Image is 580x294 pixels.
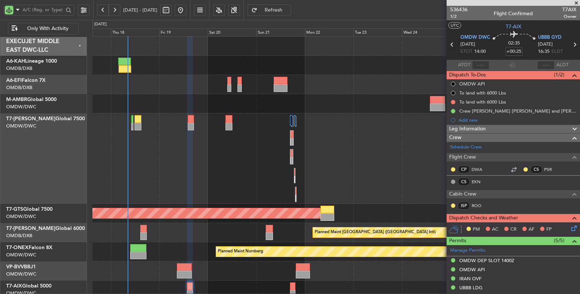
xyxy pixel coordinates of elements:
div: IRAN OVF [459,276,481,282]
a: PSR [544,166,560,173]
span: Refresh [259,8,289,13]
a: ROO [472,202,488,209]
span: Leg Information [449,125,486,133]
span: (5/5) [554,237,564,244]
a: OMDB/DXB [6,65,32,72]
span: [DATE] [460,41,475,48]
span: [DATE] [538,41,553,48]
a: Manage Permits [450,247,485,254]
span: (1/2) [554,71,564,79]
div: Planned Maint [GEOGRAPHIC_DATA] ([GEOGRAPHIC_DATA] Intl) [315,227,436,238]
a: A6-KAHLineage 1000 [6,59,57,64]
span: 536436 [450,6,468,13]
button: Refresh [248,4,291,16]
a: OMDW/DWC [6,252,36,258]
a: OMDB/DXB [6,232,32,239]
input: A/C (Reg. or Type) [22,4,63,15]
span: Dispatch Checks and Weather [449,214,518,222]
div: Fri 19 [159,28,208,37]
span: T7-AIX [506,23,521,30]
span: OMDW DWC [460,34,490,41]
span: T7-[PERSON_NAME] [6,226,55,231]
a: EKN [472,178,488,185]
a: T7-AIXGlobal 5000 [6,283,51,289]
a: VP-BVVBBJ1 [6,264,36,269]
div: Flight Confirmed [494,10,533,17]
a: M-AMBRGlobal 5000 [6,97,57,102]
a: Schedule Crew [450,144,482,151]
span: Cabin Crew [449,190,476,198]
div: Crew [PERSON_NAME] [PERSON_NAME] and [PERSON_NAME] [459,108,576,114]
span: UBBB GYD [538,34,562,41]
span: VP-BVV [6,264,24,269]
div: CP [458,165,470,173]
a: T7-[PERSON_NAME]Global 6000 [6,226,85,231]
div: Thu 18 [111,28,159,37]
div: OMDW API [459,81,485,87]
span: ELDT [551,48,563,55]
div: Add new [459,117,576,123]
span: CR [510,226,517,233]
span: T7-ONEX [6,245,29,250]
span: Owner [562,13,576,20]
a: A6-EFIFalcon 7X [6,78,46,83]
a: T7-GTSGlobal 7500 [6,207,53,212]
span: A6-KAH [6,59,25,64]
span: 14:00 [474,48,486,55]
span: Dispatch To-Dos [449,71,486,79]
div: OMDW API [459,266,485,273]
span: AF [529,226,534,233]
button: Only With Activity [8,23,79,34]
div: Mon 22 [305,28,353,37]
span: AC [492,226,498,233]
div: Sat 20 [208,28,256,37]
span: T7-[PERSON_NAME] [6,116,55,121]
a: OMDB/DXB [6,84,32,91]
div: CS [530,165,542,173]
a: DWA [472,166,488,173]
div: ISP [458,202,470,210]
span: Flight Crew [449,153,476,161]
div: UBBB LDG [459,285,482,291]
a: T7-[PERSON_NAME]Global 7500 [6,116,85,121]
span: ETOT [460,48,472,55]
button: UTC [448,22,461,29]
span: T7AIX [562,6,576,13]
span: PM [473,226,480,233]
span: FP [546,226,552,233]
span: T7-GTS [6,207,23,212]
a: OMDW/DWC [6,104,36,110]
div: OMDW DEP SLOT 1400Z [459,257,514,264]
span: [DATE] - [DATE] [123,7,157,13]
span: T7-AIX [6,283,22,289]
span: Only With Activity [19,26,76,31]
div: Tue 23 [353,28,402,37]
div: Wed 24 [402,28,451,37]
div: CS [458,178,470,186]
span: ATOT [458,62,470,69]
a: OMDW/DWC [6,271,36,277]
span: 1/2 [450,13,468,20]
a: OMDW/DWC [6,123,36,129]
input: --:-- [472,61,489,70]
span: Crew [449,134,461,142]
span: ALDT [556,62,568,69]
span: M-AMBR [6,97,27,102]
div: Planned Maint Nurnberg [218,246,263,257]
div: [DATE] [94,21,107,28]
div: To land with 6000 Lbs [459,99,506,105]
a: OMDW/DWC [6,213,36,220]
a: T7-ONEXFalcon 8X [6,245,53,250]
span: 02:35 [508,40,520,47]
span: Permits [449,237,466,245]
div: To land with 6000 Lbs [459,90,506,96]
span: 16:35 [538,48,550,55]
span: A6-EFI [6,78,22,83]
div: Sun 21 [256,28,305,37]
